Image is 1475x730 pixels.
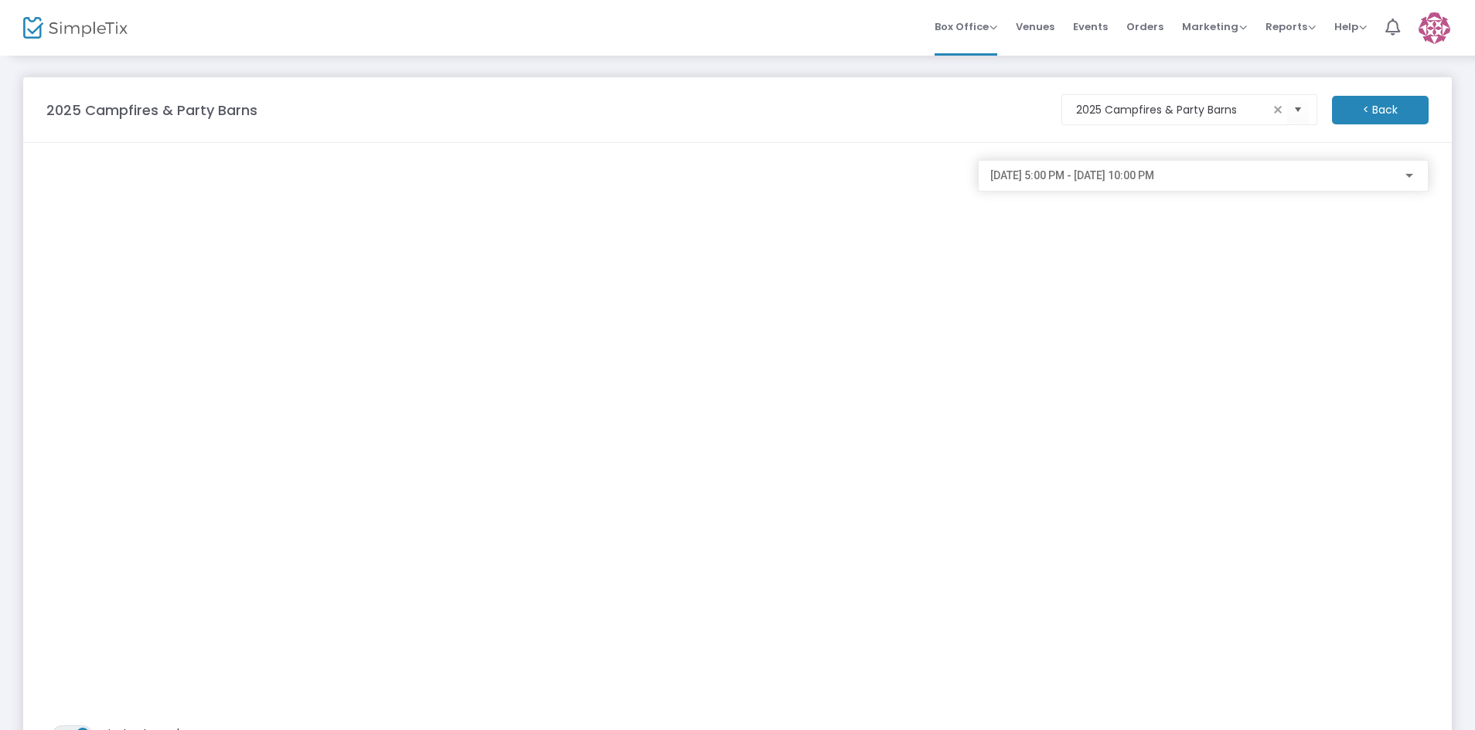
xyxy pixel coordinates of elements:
[1334,19,1367,34] span: Help
[1016,7,1054,46] span: Venues
[990,169,1154,182] span: [DATE] 5:00 PM - [DATE] 10:00 PM
[1182,19,1247,34] span: Marketing
[935,19,997,34] span: Box Office
[46,160,962,725] iframe: seating chart
[1076,102,1269,118] input: Select an event
[1269,100,1287,119] span: clear
[1073,7,1108,46] span: Events
[1287,94,1309,126] button: Select
[46,100,257,121] m-panel-title: 2025 Campfires & Party Barns
[1332,96,1429,124] m-button: < Back
[1266,19,1316,34] span: Reports
[1126,7,1163,46] span: Orders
